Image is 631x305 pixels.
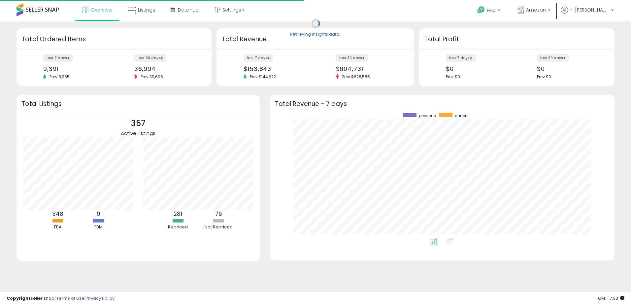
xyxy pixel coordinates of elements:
span: Help [487,8,496,13]
span: Prev: $0 [446,74,460,80]
span: Listings [138,7,155,13]
div: $153,843 [244,65,311,72]
div: 9,391 [43,65,109,72]
p: 357 [121,117,155,130]
span: Prev: 39,606 [137,74,166,80]
a: Help [472,1,507,21]
a: Hi [PERSON_NAME] [561,7,614,21]
label: last 30 days [537,54,569,62]
div: Not Repriced [199,224,238,230]
h3: Total Ordered Items [21,35,207,44]
span: Prev: $144,622 [247,74,279,80]
i: Get Help [477,6,485,14]
div: FBA [38,224,78,230]
span: current [455,113,469,119]
div: $0 [537,65,603,72]
h3: Total Profit [424,35,609,44]
div: $604,731 [336,65,403,72]
span: Prev: 8,965 [46,74,73,80]
div: Retrieving insights data.. [290,32,341,38]
span: Overview [91,7,112,13]
label: last 30 days [336,54,368,62]
span: Amazon [526,7,546,13]
span: previous [419,113,436,119]
span: Active Listings [121,130,155,137]
label: last 7 days [244,54,273,62]
label: last 7 days [446,54,476,62]
h3: Total Revenue - 7 days [275,101,610,106]
a: Terms of Use [56,295,84,301]
span: DataHub [178,7,199,13]
h3: Total Listings [21,101,255,106]
label: last 30 days [134,54,166,62]
label: last 7 days [43,54,73,62]
b: 348 [52,210,63,218]
strong: Copyright [7,295,31,301]
span: Prev: $628,585 [339,74,373,80]
div: FBM [79,224,118,230]
span: Prev: $0 [537,74,551,80]
h3: Total Revenue [221,35,409,44]
b: 76 [215,210,222,218]
b: 281 [174,210,182,218]
a: Privacy Policy [85,295,115,301]
div: $0 [446,65,512,72]
div: Repriced [158,224,198,230]
b: 9 [97,210,100,218]
span: Hi [PERSON_NAME] [570,7,609,13]
span: 2025-08-13 17:33 GMT [598,295,624,301]
div: 36,994 [134,65,200,72]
